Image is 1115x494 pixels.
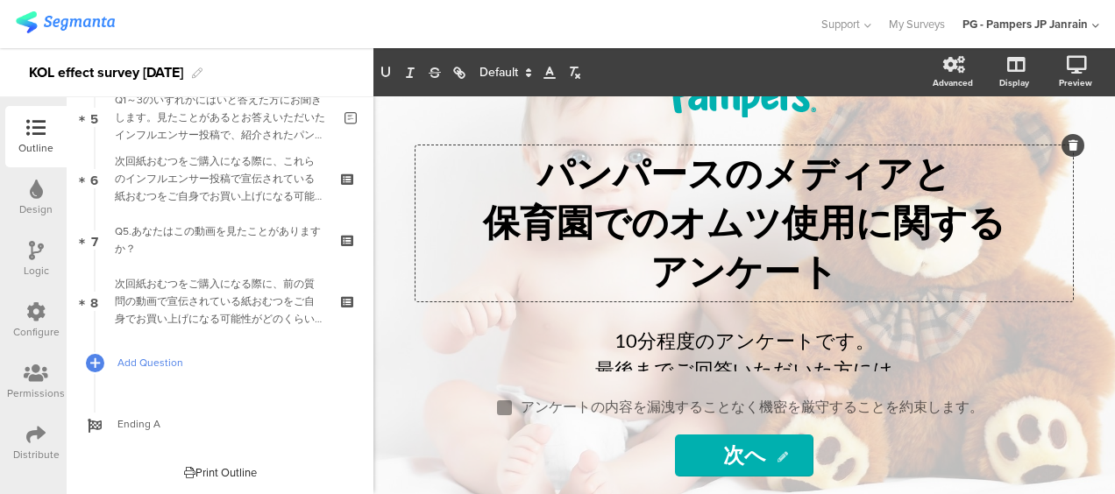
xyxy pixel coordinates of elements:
[962,16,1088,32] div: PG - Pampers JP Janrain
[7,385,65,401] div: Permissions
[71,148,369,209] a: 6 次回紙おむつをご購入になる際に、これらのインフルエンサー投稿で宣伝されている紙おむつをご自身でお買い上げになる可能性がどのくらいあるかをお答えください。
[13,324,60,340] div: Configure
[16,11,115,33] img: segmanta logo
[437,326,1051,355] p: 10分程度のアンケートです。
[90,169,98,188] span: 6
[71,393,369,455] a: Ending A
[115,275,324,328] div: 次回紙おむつをご購入になる際に、前の質問の動画で宣伝されている紙おむつをご自身でお買い上げになる可能性がどのくらいあるかをお答えください。
[91,230,98,250] span: 7
[71,209,369,271] a: 7 Q5.あなたはこの動画を見たことがありますか？
[933,76,973,89] div: Advanced
[117,354,342,371] span: Add Question
[19,201,53,217] div: Design
[71,271,369,332] a: 8 次回紙おむつをご購入になる際に、前の質問の動画で宣伝されている紙おむつをご自身でお買い上げになる可能性がどのくらいあるかをお答えください。
[90,108,98,127] span: 5
[115,152,324,205] div: 次回紙おむつをご購入になる際に、これらのインフルエンサー投稿で宣伝されている紙おむつをご自身でお買い上げになる可能性がどのくらいあるかをお答えください。
[24,263,49,279] div: Logic
[115,222,324,258] div: Q5.あなたはこの動画を見たことがありますか？
[420,248,1069,297] p: アンケート
[999,76,1029,89] div: Display
[90,292,98,311] span: 8
[184,464,257,481] div: Print Outline
[117,415,342,433] span: Ending A
[18,140,53,156] div: Outline
[420,150,1069,199] p: パンパースのメディアと
[821,16,860,32] span: Support
[675,434,813,476] input: Start
[29,59,183,87] div: KOL effect survey [DATE]
[437,355,1051,384] p: 最後までご回答いただいた方には
[420,199,1069,248] p: 保育園でのオムツ使用に関する
[1059,76,1092,89] div: Preview
[115,91,331,144] div: Q1～3のいずれかにはいと答えた方にお聞きします。見たことがあるとお答えいただいたインフルエンサー投稿で、紹介されたパンパース製品の便益や魅力について、どう感じられましたか？
[71,87,369,148] a: 5 Q1～3のいずれかにはいと答えた方にお聞きします。見たことがあるとお答えいただいたインフルエンサー投稿で、紹介されたパンパース製品の便益や魅力について、どう感じられましたか？
[13,447,60,462] div: Distribute
[521,398,984,417] p: アンケートの内容を漏洩することなく機密を厳守することを約束します。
